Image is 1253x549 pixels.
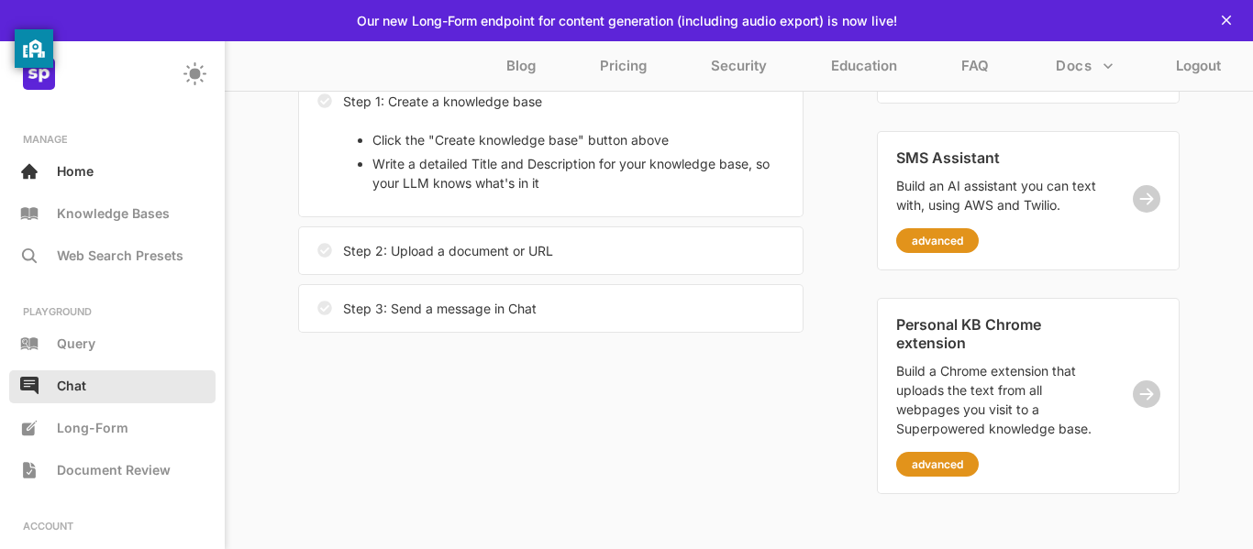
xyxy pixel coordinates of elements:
p: Build an AI assistant you can text with, using AWS and Twilio. [896,176,1101,214]
p: Knowledge Bases [57,205,170,221]
p: PLAYGROUND [9,305,216,318]
img: z8lAhOqrsAAAAASUVORK5CYII= [23,58,55,90]
p: Our new Long-Form endpoint for content generation (including audio export) is now live! [357,13,897,28]
p: Home [57,163,94,179]
p: Security [711,57,767,83]
li: Write a detailed Title and Description for your knowledge base, so your LLM knows what's in it [372,154,784,192]
p: Personal KB Chrome extension [896,315,1101,352]
p: Blog [506,57,536,83]
p: Chat [57,378,86,393]
p: SMS Assistant [896,148,1101,167]
span: Long-Form [57,420,128,435]
p: Education [831,57,897,83]
p: Query [57,335,95,351]
p: Build a Chrome extension that uploads the text from all webpages you visit to a Superpowered know... [896,361,1101,438]
p: advanced [912,457,963,471]
p: FAQ [961,57,989,83]
p: Logout [1176,57,1221,83]
p: Step 2: Upload a document or URL [343,241,553,260]
span: Document Review [57,462,171,478]
button: privacy banner [15,29,53,68]
li: Click the "Create knowledge base" button above [372,130,784,149]
p: advanced [912,234,963,247]
p: Step 1: Create a knowledge base [343,92,542,111]
p: Web Search Presets [57,247,183,263]
p: MANAGE [9,133,216,146]
p: Step 3: Send a message in Chat [343,299,537,318]
p: ACCOUNT [9,520,216,533]
button: more [1048,49,1121,83]
p: Pricing [600,57,647,83]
